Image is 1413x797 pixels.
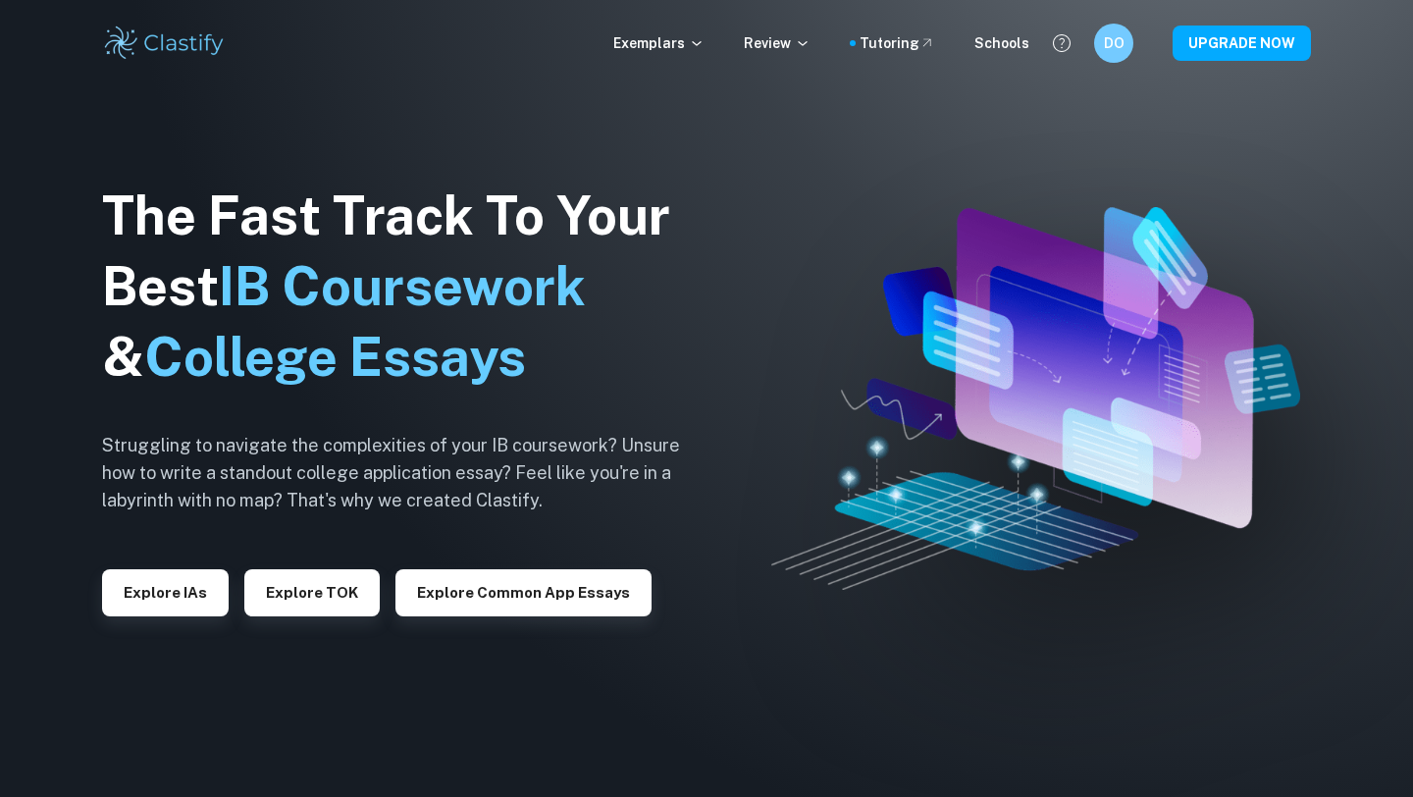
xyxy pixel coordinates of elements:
button: Help and Feedback [1045,27,1078,60]
h6: DO [1103,32,1125,54]
h1: The Fast Track To Your Best & [102,181,710,393]
img: Clastify logo [102,24,227,63]
button: Explore TOK [244,569,380,616]
a: Explore TOK [244,582,380,601]
h6: Struggling to navigate the complexities of your IB coursework? Unsure how to write a standout col... [102,432,710,514]
span: College Essays [144,326,526,388]
a: Tutoring [860,32,935,54]
span: IB Coursework [219,255,586,317]
button: DO [1094,24,1133,63]
button: Explore IAs [102,569,229,616]
a: Explore Common App essays [395,582,652,601]
a: Explore IAs [102,582,229,601]
p: Review [744,32,811,54]
button: Explore Common App essays [395,569,652,616]
img: Clastify hero [771,207,1300,590]
button: UPGRADE NOW [1173,26,1311,61]
p: Exemplars [613,32,705,54]
a: Schools [974,32,1029,54]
